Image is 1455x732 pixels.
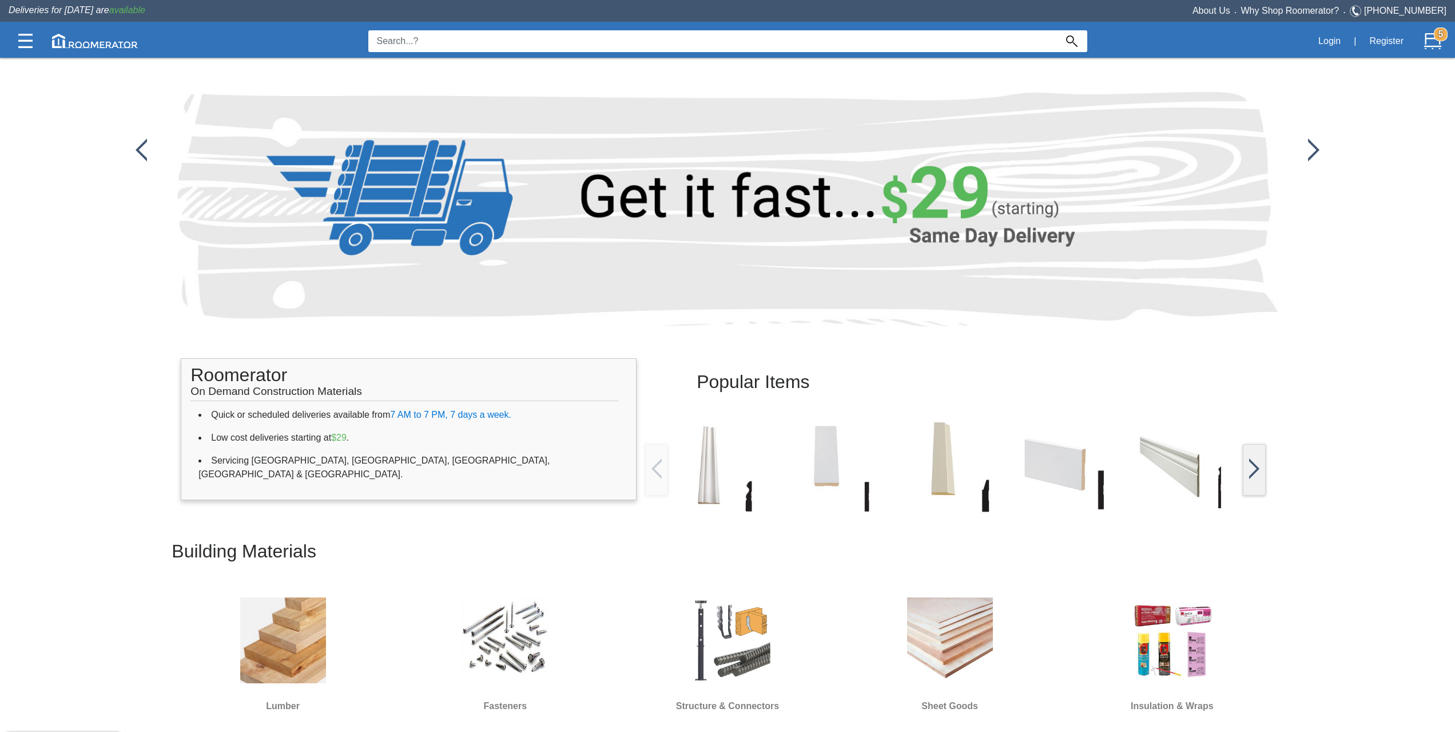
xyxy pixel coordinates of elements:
[462,598,548,683] img: Screw.jpg
[240,598,326,683] img: Lumber.jpg
[907,598,993,683] img: Sheet_Good.jpg
[434,699,577,714] h6: Fasteners
[685,598,770,683] img: S&H.jpg
[52,34,138,48] img: roomerator-logo.svg
[1350,4,1364,18] img: Telephone.svg
[1347,29,1363,54] div: |
[1312,29,1347,53] button: Login
[1128,415,1228,515] img: /app/images/Buttons/favicon.jpg
[1364,6,1446,15] a: [PHONE_NUMBER]
[776,415,876,515] img: /app/images/Buttons/favicon.jpg
[1434,27,1448,41] strong: 5
[9,5,145,15] span: Deliveries for [DATE] are
[190,359,618,401] h1: Roomerator
[1011,415,1111,515] img: /app/images/Buttons/favicon.jpg
[390,410,511,420] span: 7 AM to 7 PM, 7 days a week.
[878,699,1021,714] h6: Sheet Goods
[697,363,1214,401] h2: Popular Items
[172,532,1283,571] h2: Building Materials
[212,699,355,714] h6: Lumber
[1066,35,1078,47] img: Search_Icon.svg
[190,379,362,397] span: On Demand Construction Materials
[1363,29,1410,53] button: Register
[1249,458,1259,479] img: /app/images/Buttons/favicon.jpg
[198,426,618,449] li: Low cost deliveries starting at .
[1100,589,1243,721] a: Insulation & Wraps
[109,5,145,15] span: available
[1241,6,1339,15] a: Why Shop Roomerator?
[659,415,759,515] img: /app/images/Buttons/favicon.jpg
[1192,6,1230,15] a: About Us
[1339,10,1350,15] span: •
[331,433,347,442] span: $29
[18,34,33,48] img: Categories.svg
[1245,415,1345,515] img: /app/images/Buttons/favicon.jpg
[656,699,799,714] h6: Structure & Connectors
[212,589,355,721] a: Lumber
[198,449,618,486] li: Servicing [GEOGRAPHIC_DATA], [GEOGRAPHIC_DATA], [GEOGRAPHIC_DATA], [GEOGRAPHIC_DATA] & [GEOGRAPHI...
[651,458,662,479] img: /app/images/Buttons/favicon.jpg
[434,589,577,721] a: Fasteners
[1308,139,1319,161] img: /app/images/Buttons/favicon.jpg
[656,589,799,721] a: Structure & Connectors
[893,415,993,515] img: /app/images/Buttons/favicon.jpg
[1129,598,1215,683] img: Insulation.jpg
[136,139,147,161] img: /app/images/Buttons/favicon.jpg
[1230,10,1241,15] span: •
[368,30,1056,52] input: Search...?
[198,403,618,426] li: Quick or scheduled deliveries available from
[1424,33,1441,50] img: Cart.svg
[878,589,1021,721] a: Sheet Goods
[1100,699,1243,714] h6: Insulation & Wraps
